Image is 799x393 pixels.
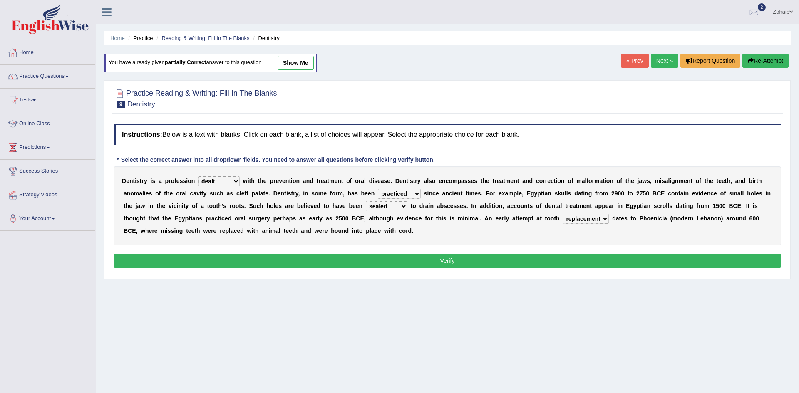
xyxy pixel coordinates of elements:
b: m [469,190,474,197]
b: e [377,178,381,184]
b: s [183,178,186,184]
b: , [298,190,300,197]
b: o [606,178,610,184]
b: o [432,178,436,184]
b: n [457,190,461,197]
b: i [468,190,469,197]
b: r [592,178,594,184]
b: f [699,178,701,184]
b: t [258,178,260,184]
b: l [427,178,429,184]
b: i [291,178,293,184]
b: n [739,178,742,184]
b: t [461,190,463,197]
b: t [406,178,408,184]
b: m [678,178,683,184]
b: e [275,178,279,184]
b: b [361,190,365,197]
b: i [670,178,671,184]
b: t [625,178,628,184]
b: a [665,178,668,184]
b: i [408,178,410,184]
b: , [343,190,345,197]
b: l [517,190,519,197]
b: t [466,190,468,197]
b: a [351,190,355,197]
b: h [348,190,352,197]
b: e [169,190,173,197]
b: y [417,178,421,184]
b: s [384,178,387,184]
b: c [536,178,539,184]
b: v [196,190,200,197]
b: o [315,190,318,197]
b: s [210,190,213,197]
b: i [151,178,152,184]
b: n [403,178,407,184]
b: e [241,190,245,197]
b: d [529,178,533,184]
b: m [318,190,323,197]
b: o [346,178,350,184]
b: c [216,190,220,197]
b: t [284,190,286,197]
b: t [133,178,135,184]
a: Home [110,35,125,41]
b: c [551,178,554,184]
b: m [594,178,599,184]
b: m [505,178,510,184]
a: Home [0,41,95,62]
b: y [534,190,538,197]
b: e [547,178,551,184]
b: o [293,178,296,184]
b: y [203,190,206,197]
b: o [188,178,191,184]
b: m [655,178,660,184]
b: t [705,178,707,184]
b: r [754,178,756,184]
b: s [136,178,140,184]
li: Practice [126,34,153,42]
b: m [508,190,513,197]
b: i [144,190,146,197]
a: Practice Questions [0,65,95,86]
b: n [429,190,432,197]
b: l [185,190,187,197]
b: . [268,190,270,197]
b: o [617,178,620,184]
b: Instructions: [122,131,162,138]
b: h [260,178,263,184]
b: n [526,178,529,184]
b: a [255,190,258,197]
b: i [200,190,201,197]
b: i [660,178,662,184]
b: e [710,178,713,184]
b: t [289,178,291,184]
b: o [130,190,134,197]
b: s [468,178,471,184]
b: t [291,190,293,197]
b: d [369,178,373,184]
b: D [273,190,278,197]
b: w [243,178,248,184]
b: n [129,178,133,184]
b: t [341,178,343,184]
b: n [191,178,195,184]
b: s [429,178,432,184]
h2: Practice Reading & Writing: Fill In The Blanks [114,87,277,108]
b: l [364,178,366,184]
b: i [248,178,249,184]
b: w [642,178,647,184]
b: e [486,178,489,184]
b: n [561,178,565,184]
b: e [474,190,478,197]
b: t [503,178,505,184]
b: h [758,178,762,184]
b: f [330,190,332,197]
b: t [140,178,142,184]
b: t [690,178,692,184]
button: Report Question [680,54,740,68]
b: o [355,178,359,184]
b: o [155,190,159,197]
b: o [696,178,700,184]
